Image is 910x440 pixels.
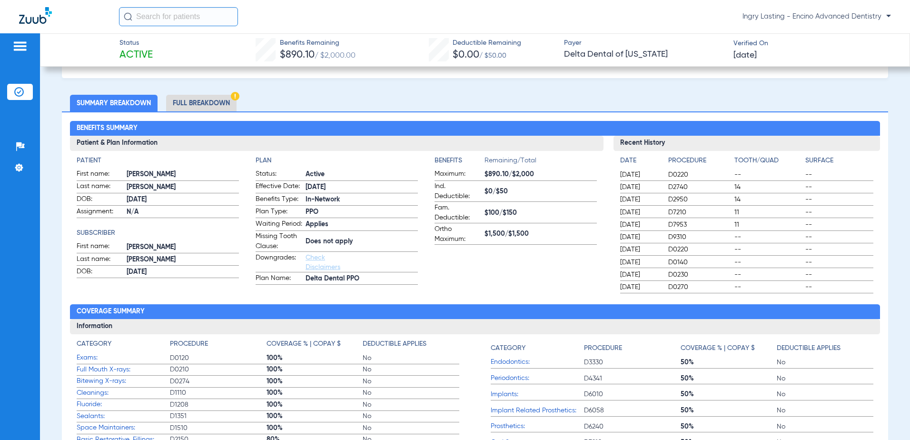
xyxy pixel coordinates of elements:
[363,339,426,349] h4: Deductible Applies
[734,282,802,292] span: --
[805,220,873,230] span: --
[77,228,239,238] h4: Subscriber
[777,358,873,367] span: No
[734,156,802,166] h4: Tooth/Quad
[256,207,302,218] span: Plan Type:
[620,195,660,204] span: [DATE]
[734,270,802,280] span: --
[681,422,777,431] span: 50%
[584,374,680,383] span: D4341
[620,182,660,192] span: [DATE]
[681,339,777,357] app-breakdown-title: Coverage % | Copay $
[491,357,584,367] span: Endodontics:
[170,339,266,352] app-breakdown-title: Procedure
[620,232,660,242] span: [DATE]
[668,232,731,242] span: D9310
[453,50,479,60] span: $0.00
[734,232,802,242] span: --
[620,258,660,267] span: [DATE]
[127,267,239,277] span: [DATE]
[805,270,873,280] span: --
[231,92,239,100] img: Hazard
[363,353,459,363] span: No
[77,241,123,253] span: First name:
[77,400,170,410] span: Fluoride:
[777,343,841,353] h4: Deductible Applies
[805,282,873,292] span: --
[170,339,208,349] h4: Procedure
[77,156,239,166] h4: Patient
[681,406,777,415] span: 50%
[668,182,731,192] span: D2740
[77,353,170,363] span: Exams:
[620,270,660,280] span: [DATE]
[613,136,880,151] h3: Recent History
[77,169,123,180] span: First name:
[267,339,363,352] app-breakdown-title: Coverage % | Copay $
[363,365,459,374] span: No
[127,170,239,180] span: [PERSON_NAME]
[267,377,363,386] span: 100%
[479,52,506,59] span: / $50.00
[170,423,266,433] span: D1510
[491,373,584,383] span: Periodontics:
[363,339,459,352] app-breakdown-title: Deductible Applies
[256,156,418,166] h4: Plan
[734,182,802,192] span: 14
[77,254,123,266] span: Last name:
[124,12,132,21] img: Search Icon
[77,267,123,278] span: DOB:
[584,339,680,357] app-breakdown-title: Procedure
[77,339,111,349] h4: Category
[491,421,584,431] span: Prosthetics:
[306,237,418,247] span: Does not apply
[564,38,725,48] span: Payer
[805,232,873,242] span: --
[485,170,597,180] span: $890.10/$2,000
[70,121,880,136] h2: Benefits Summary
[584,343,622,353] h4: Procedure
[620,245,660,254] span: [DATE]
[668,208,731,217] span: D7210
[77,194,123,206] span: DOB:
[584,422,680,431] span: D6240
[70,304,880,320] h2: Coverage Summary
[70,136,603,151] h3: Patient & Plan Information
[256,194,302,206] span: Benefits Type:
[435,169,481,180] span: Maximum:
[777,390,873,399] span: No
[734,258,802,267] span: --
[256,169,302,180] span: Status:
[170,400,266,410] span: D1208
[805,156,873,166] h4: Surface
[363,377,459,386] span: No
[805,182,873,192] span: --
[485,187,597,197] span: $0/$50
[777,406,873,415] span: No
[742,12,891,21] span: Ingry Lasting - Encino Advanced Dentistry
[170,353,266,363] span: D0120
[435,156,485,166] h4: Benefits
[267,353,363,363] span: 100%
[166,95,237,111] li: Full Breakdown
[127,182,239,192] span: [PERSON_NAME]
[777,339,873,357] app-breakdown-title: Deductible Applies
[435,224,481,244] span: Ortho Maximum:
[777,422,873,431] span: No
[668,195,731,204] span: D2950
[280,50,315,60] span: $890.10
[733,39,895,49] span: Verified On
[805,245,873,254] span: --
[306,254,340,270] a: Check Disclaimers
[485,156,597,169] span: Remaining/Total
[668,156,731,166] h4: Procedure
[256,253,302,272] span: Downgrades:
[733,50,757,61] span: [DATE]
[620,208,660,217] span: [DATE]
[127,207,239,217] span: N/A
[170,365,266,374] span: D0210
[77,181,123,193] span: Last name:
[734,170,802,180] span: --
